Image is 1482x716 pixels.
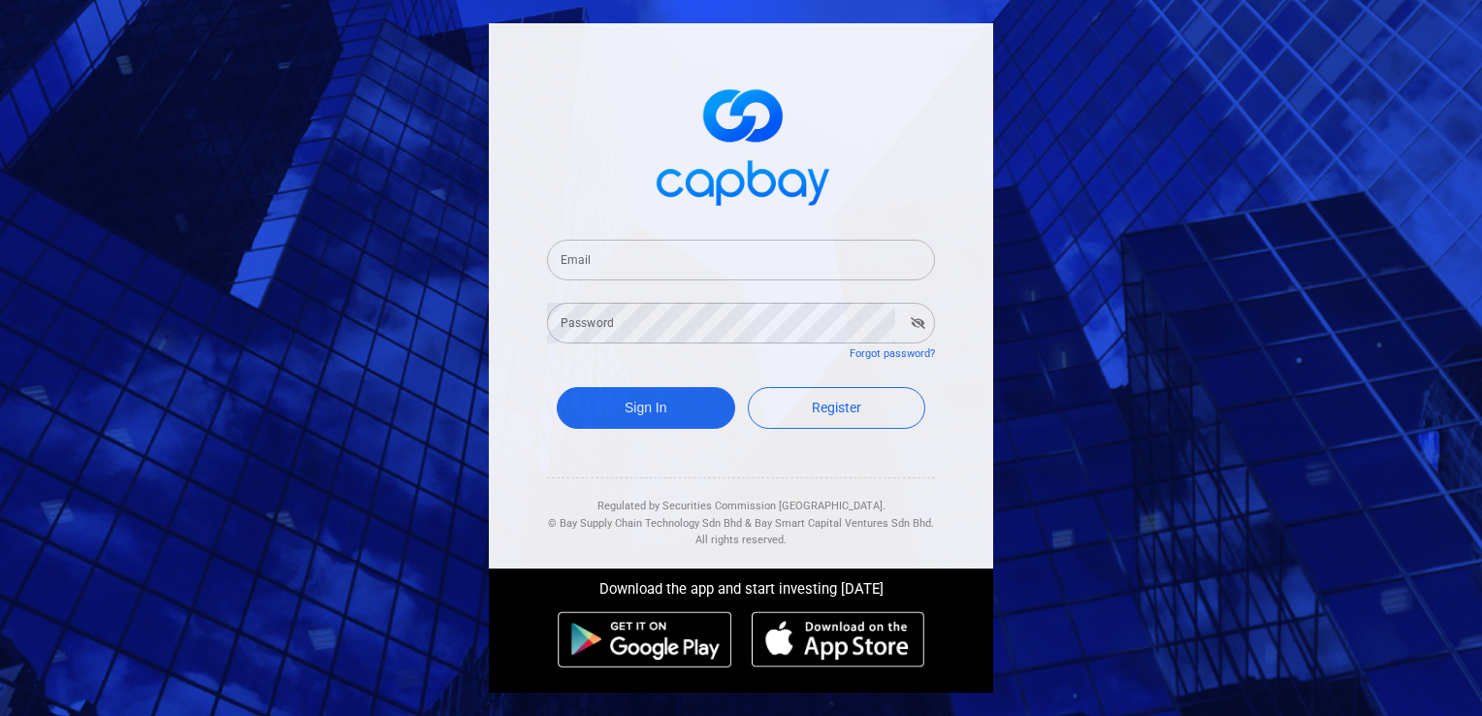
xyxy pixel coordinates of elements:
[558,611,732,667] img: android
[557,387,735,429] button: Sign In
[752,611,924,667] img: ios
[474,569,1008,602] div: Download the app and start investing [DATE]
[644,72,838,216] img: logo
[547,478,935,549] div: Regulated by Securities Commission [GEOGRAPHIC_DATA]. & All rights reserved.
[812,400,861,415] span: Register
[548,517,742,530] span: © Bay Supply Chain Technology Sdn Bhd
[748,387,926,429] a: Register
[755,517,934,530] span: Bay Smart Capital Ventures Sdn Bhd.
[850,347,935,360] a: Forgot password?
